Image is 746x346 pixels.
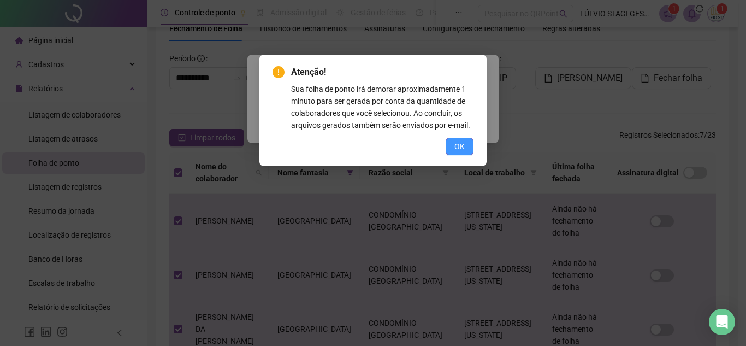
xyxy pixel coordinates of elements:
[273,66,285,78] span: exclamation-circle
[709,309,735,335] div: Open Intercom Messenger
[291,66,473,79] span: Atenção!
[291,83,473,131] div: Sua folha de ponto irá demorar aproximadamente 1 minuto para ser gerada por conta da quantidade d...
[446,138,473,155] button: OK
[454,140,465,153] span: OK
